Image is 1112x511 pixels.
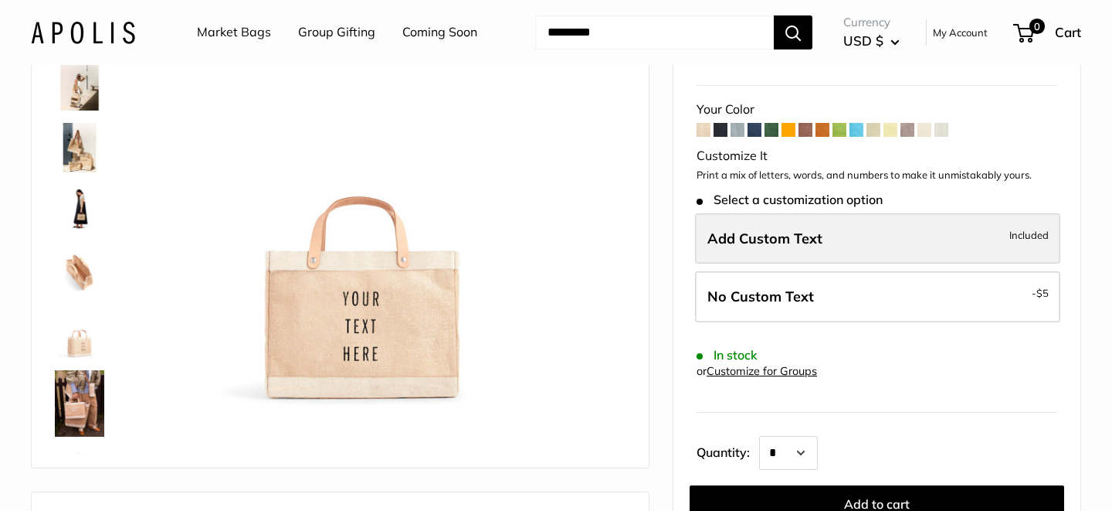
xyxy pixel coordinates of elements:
[695,271,1060,322] label: Leave Blank
[843,32,883,49] span: USD $
[933,23,988,42] a: My Account
[55,370,104,437] img: Petite Market Bag in Natural
[1055,24,1081,40] span: Cart
[402,21,477,44] a: Coming Soon
[707,288,814,305] span: No Custom Text
[55,449,104,499] img: Petite Market Bag in Natural
[55,308,104,358] img: Petite Market Bag in Natural
[52,58,107,114] a: description_Effortless style that elevates every moment
[1036,287,1049,299] span: $5
[52,244,107,299] a: description_Spacious inner area with room for everything.
[774,15,812,49] button: Search
[298,21,375,44] a: Group Gifting
[1009,226,1049,244] span: Included
[55,123,104,172] img: description_The Original Market bag in its 4 native styles
[55,185,104,234] img: Petite Market Bag in Natural
[52,182,107,237] a: Petite Market Bag in Natural
[31,21,135,43] img: Apolis
[697,168,1057,183] p: Print a mix of letters, words, and numbers to make it unmistakably yours.
[52,367,107,440] a: Petite Market Bag in Natural
[52,120,107,175] a: description_The Original Market bag in its 4 native styles
[52,305,107,361] a: Petite Market Bag in Natural
[843,29,900,53] button: USD $
[1029,19,1045,34] span: 0
[697,361,817,382] div: or
[697,348,758,363] span: In stock
[697,145,1057,168] div: Customize It
[535,15,774,49] input: Search...
[197,21,271,44] a: Market Bags
[1015,20,1081,45] a: 0 Cart
[1032,284,1049,302] span: -
[707,364,817,378] a: Customize for Groups
[52,446,107,502] a: Petite Market Bag in Natural
[55,247,104,296] img: description_Spacious inner area with room for everything.
[697,192,883,207] span: Select a customization option
[843,12,900,33] span: Currency
[697,431,759,470] label: Quantity:
[697,98,1057,121] div: Your Color
[55,61,104,111] img: description_Effortless style that elevates every moment
[707,230,822,247] span: Add Custom Text
[695,213,1060,264] label: Add Custom Text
